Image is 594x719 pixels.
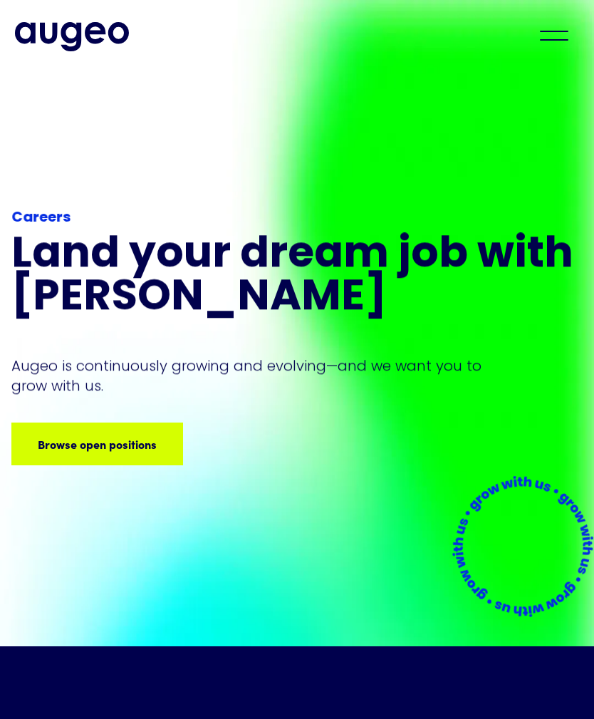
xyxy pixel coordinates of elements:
[529,20,579,51] div: menu
[11,211,71,225] strong: Careers
[15,22,129,51] a: home
[11,423,183,465] a: Browse open positions
[15,22,129,51] img: Augeo's full logo in midnight blue.
[11,356,501,395] p: Augeo is continuously growing and evolving—and we want you to grow with us.
[11,234,583,320] h1: Land your dream job﻿ with [PERSON_NAME]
